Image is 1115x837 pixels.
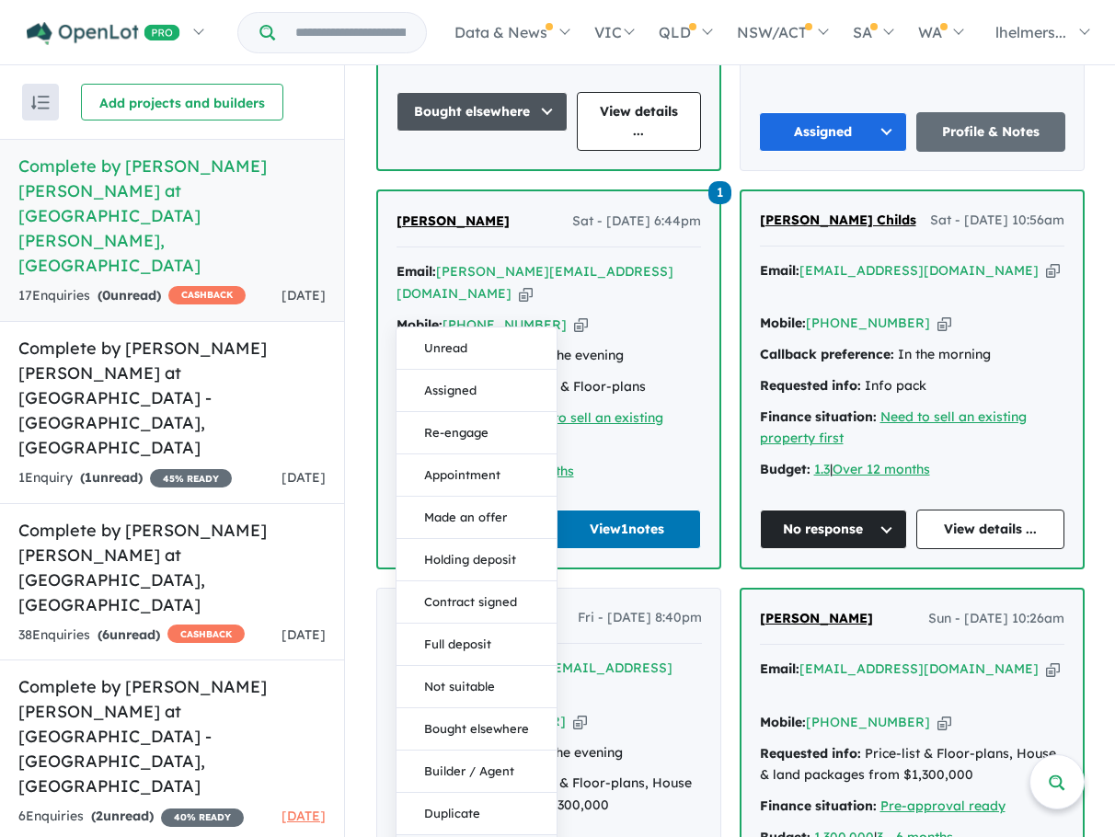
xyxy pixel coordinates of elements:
button: Builder / Agent [397,751,557,793]
span: [DATE] [282,469,326,486]
a: [PERSON_NAME] [760,608,873,630]
strong: Mobile: [760,315,806,331]
strong: Requested info: [760,377,861,394]
strong: Budget: [760,461,810,477]
a: View1notes [553,510,701,549]
a: Pre-approval ready [880,797,1006,814]
a: Need to sell an existing property first [760,408,1027,447]
a: [PHONE_NUMBER] [806,714,930,730]
strong: Callback preference: [760,346,894,362]
span: Sat - [DATE] 6:44pm [572,211,701,233]
h5: Complete by [PERSON_NAME] [PERSON_NAME] at [GEOGRAPHIC_DATA][PERSON_NAME] , [GEOGRAPHIC_DATA] [18,154,326,278]
button: Assigned [397,370,557,412]
strong: ( unread) [98,287,161,304]
div: Info pack [760,375,1064,397]
button: Duplicate [397,793,557,835]
button: No response [760,510,908,549]
a: Profile & Notes [916,112,1065,152]
button: Add projects and builders [81,84,283,120]
a: [PHONE_NUMBER] [442,713,566,729]
button: Full deposit [397,624,557,666]
a: [PHONE_NUMBER] [806,315,930,331]
div: In the morning [760,344,1064,366]
strong: Finance situation: [760,408,877,425]
strong: Email: [760,262,799,279]
span: [PERSON_NAME] [397,212,510,229]
button: Made an offer [397,497,557,539]
h5: Complete by [PERSON_NAME] [PERSON_NAME] at [GEOGRAPHIC_DATA] - [GEOGRAPHIC_DATA] , [GEOGRAPHIC_DATA] [18,674,326,798]
button: Holding deposit [397,539,557,581]
a: [PERSON_NAME] Childs [760,210,916,232]
span: lhelmers... [995,23,1066,41]
button: Copy [519,284,533,304]
span: 2 [96,808,103,824]
button: Re-engage [397,412,557,454]
span: 40 % READY [161,808,244,827]
button: Copy [573,712,587,731]
a: View details ... [577,92,701,151]
strong: Mobile: [760,714,806,730]
span: [DATE] [282,626,326,643]
button: Assigned [759,112,908,152]
span: Sat - [DATE] 10:56am [930,210,1064,232]
strong: ( unread) [91,808,154,824]
button: Appointment [397,454,557,497]
span: [PERSON_NAME] [760,610,873,626]
a: [PERSON_NAME] [397,211,510,233]
button: Unread [397,327,557,370]
button: Bought elsewhere [397,92,568,132]
span: [DATE] [282,287,326,304]
span: 0 [102,287,110,304]
span: CASHBACK [167,625,245,643]
span: 1 [708,181,731,204]
a: [PHONE_NUMBER] [443,316,567,333]
button: Contract signed [397,581,557,624]
span: [PERSON_NAME] Childs [760,212,916,228]
h5: Complete by [PERSON_NAME] [PERSON_NAME] at [GEOGRAPHIC_DATA] - [GEOGRAPHIC_DATA] , [GEOGRAPHIC_DATA] [18,336,326,460]
button: Copy [1046,261,1060,281]
div: 17 Enquir ies [18,285,246,307]
div: 6 Enquir ies [18,806,244,828]
div: Price-list & Floor-plans, House & land packages from $1,300,000 [760,743,1064,787]
span: 1 [85,469,92,486]
span: CASHBACK [168,286,246,304]
h5: Complete by [PERSON_NAME] [PERSON_NAME] at [GEOGRAPHIC_DATA] , [GEOGRAPHIC_DATA] [18,518,326,617]
input: Try estate name, suburb, builder or developer [279,13,422,52]
div: | [760,459,1064,481]
div: 38 Enquir ies [18,625,245,647]
strong: Mobile: [397,316,443,333]
strong: Email: [397,263,436,280]
button: Copy [574,315,588,335]
button: Bought elsewhere [397,708,557,751]
strong: Finance situation: [760,797,877,814]
strong: Requested info: [760,745,861,762]
strong: ( unread) [80,469,143,486]
div: 1 Enquir y [18,467,232,489]
button: Copy [937,314,951,333]
button: Copy [1046,659,1060,679]
img: sort.svg [31,96,50,109]
button: Copy [937,713,951,732]
span: 6 [102,626,109,643]
a: View details ... [916,510,1064,549]
span: Fri - [DATE] 8:40pm [578,607,702,629]
a: [PERSON_NAME][EMAIL_ADDRESS][DOMAIN_NAME] [397,263,673,302]
span: [DATE] [282,808,326,824]
span: 45 % READY [150,469,232,487]
strong: ( unread) [98,626,160,643]
a: 1.3 [814,461,830,477]
a: Over 12 months [833,461,930,477]
a: [EMAIL_ADDRESS][DOMAIN_NAME] [799,660,1039,677]
a: [EMAIL_ADDRESS][DOMAIN_NAME] [799,262,1039,279]
span: Sun - [DATE] 10:26am [928,608,1064,630]
img: Openlot PRO Logo White [27,22,180,45]
a: 1 [708,179,731,204]
strong: Email: [760,660,799,677]
button: Not suitable [397,666,557,708]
